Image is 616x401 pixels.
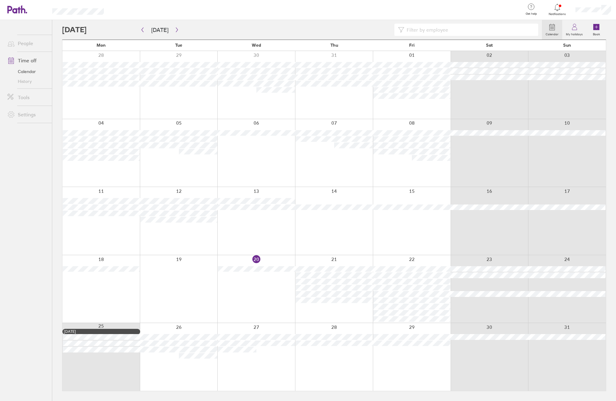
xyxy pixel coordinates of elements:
input: Filter by employee [404,24,535,36]
a: Tools [2,91,52,103]
span: Tue [175,43,182,48]
span: Mon [97,43,106,48]
span: Wed [252,43,261,48]
span: Thu [330,43,338,48]
label: Book [589,31,604,36]
div: [DATE] [64,329,139,334]
button: [DATE] [146,25,173,35]
span: Get help [521,12,541,16]
a: Book [586,20,606,40]
a: Notifications [547,3,567,16]
label: Calendar [542,31,562,36]
span: Sun [563,43,571,48]
a: My holidays [562,20,586,40]
label: My holidays [562,31,586,36]
span: Fri [409,43,415,48]
span: Notifications [547,12,567,16]
a: Calendar [2,67,52,76]
a: People [2,37,52,49]
a: Time off [2,54,52,67]
a: Settings [2,108,52,121]
a: Calendar [542,20,562,40]
span: Sat [486,43,493,48]
a: History [2,76,52,86]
